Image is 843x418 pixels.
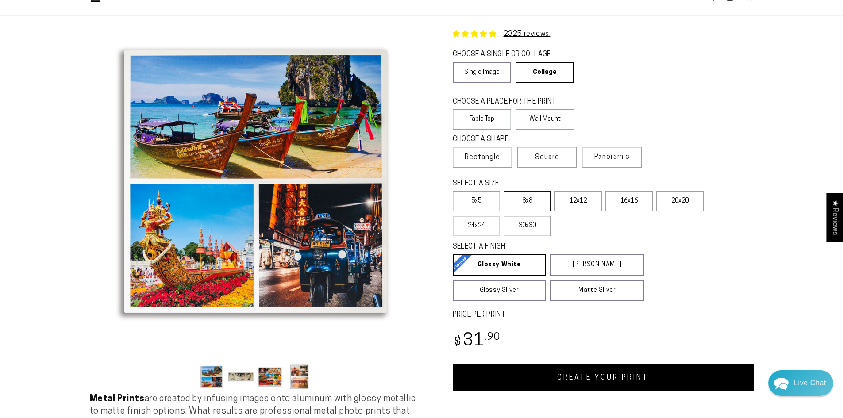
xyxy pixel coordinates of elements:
[453,310,754,320] label: PRICE PER PRINT
[516,62,574,83] a: Collage
[453,280,546,301] a: Glossy Silver
[516,109,574,130] label: Wall Mount
[550,254,644,276] a: [PERSON_NAME]
[453,179,630,189] legend: SELECT A SIZE
[504,31,551,38] a: 2325 reviews.
[453,50,566,60] legend: CHOOSE A SINGLE OR COLLAGE
[90,395,145,403] strong: Metal Prints
[453,191,500,211] label: 5x5
[453,134,568,145] legend: CHOOSE A SHAPE
[535,152,559,163] span: Square
[453,242,623,252] legend: SELECT A FINISH
[504,191,551,211] label: 8x8
[286,363,313,390] button: Load image 4 in gallery view
[656,191,704,211] label: 20x20
[453,216,500,236] label: 24x24
[453,254,546,276] a: Glossy White
[257,363,284,390] button: Load image 3 in gallery view
[454,337,462,349] span: $
[90,15,422,393] media-gallery: Gallery Viewer
[504,216,551,236] label: 30x30
[453,364,754,391] a: CREATE YOUR PRINT
[199,363,225,390] button: Load image 1 in gallery view
[605,191,653,211] label: 16x16
[453,97,566,107] legend: CHOOSE A PLACE FOR THE PRINT
[594,153,630,161] span: Panoramic
[465,152,500,163] span: Rectangle
[485,332,500,342] sup: .90
[768,370,833,396] div: Chat widget toggle
[453,333,501,350] bdi: 31
[826,193,843,242] div: Click to open Judge.me floating reviews tab
[453,109,512,130] label: Table Top
[794,370,826,396] div: Contact Us Directly
[554,191,602,211] label: 12x12
[228,363,254,390] button: Load image 2 in gallery view
[550,280,644,301] a: Matte Silver
[453,62,511,83] a: Single Image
